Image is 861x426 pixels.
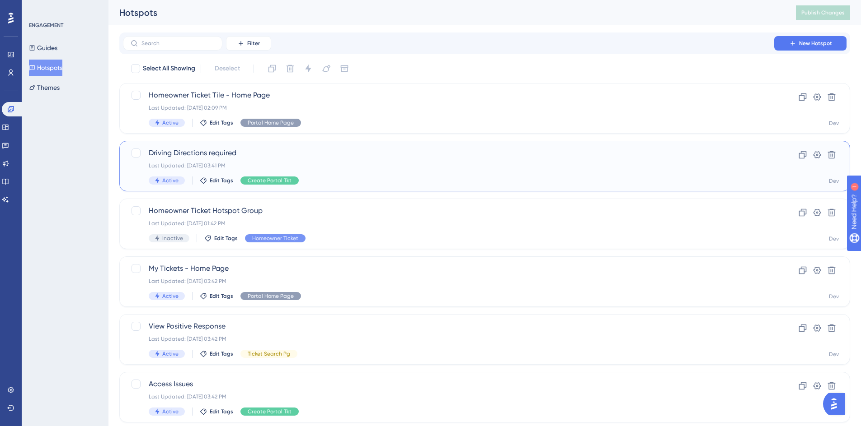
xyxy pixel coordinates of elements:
[141,40,215,46] input: Search
[162,177,179,184] span: Active
[149,263,748,274] span: My Tickets - Home Page
[149,393,748,400] div: Last Updated: [DATE] 03:42 PM
[29,40,57,56] button: Guides
[210,119,233,126] span: Edit Tags
[799,40,832,47] span: New Hotspot
[829,351,839,358] div: Dev
[210,177,233,184] span: Edit Tags
[226,36,271,51] button: Filter
[29,22,63,29] div: ENGAGEMENT
[200,408,233,415] button: Edit Tags
[247,40,260,47] span: Filter
[248,408,292,415] span: Create Portal Tkt
[162,292,179,300] span: Active
[149,220,748,227] div: Last Updated: [DATE] 01:42 PM
[204,235,238,242] button: Edit Tags
[214,235,238,242] span: Edit Tags
[210,292,233,300] span: Edit Tags
[29,60,62,76] button: Hotspots
[162,350,179,357] span: Active
[248,350,290,357] span: Ticket Search Pg
[162,408,179,415] span: Active
[143,63,195,74] span: Select All Showing
[200,292,233,300] button: Edit Tags
[149,379,748,389] span: Access Issues
[149,321,748,332] span: View Positive Response
[801,9,845,16] span: Publish Changes
[200,119,233,126] button: Edit Tags
[149,162,748,169] div: Last Updated: [DATE] 03:41 PM
[248,119,294,126] span: Portal Home Page
[162,119,179,126] span: Active
[21,2,56,13] span: Need Help?
[210,408,233,415] span: Edit Tags
[149,335,748,343] div: Last Updated: [DATE] 03:42 PM
[149,148,748,158] span: Driving Directions required
[248,177,292,184] span: Create Portal Tkt
[149,90,748,101] span: Homeowner Ticket Tile - Home Page
[63,5,66,12] div: 1
[248,292,294,300] span: Portal Home Page
[774,36,847,51] button: New Hotspot
[162,235,183,242] span: Inactive
[829,293,839,300] div: Dev
[823,390,850,417] iframe: UserGuiding AI Assistant Launcher
[252,235,298,242] span: Homeowner Ticket
[829,235,839,242] div: Dev
[200,177,233,184] button: Edit Tags
[119,6,773,19] div: Hotspots
[796,5,850,20] button: Publish Changes
[829,177,839,185] div: Dev
[149,278,748,285] div: Last Updated: [DATE] 03:42 PM
[29,79,60,96] button: Themes
[829,120,839,127] div: Dev
[149,205,748,216] span: Homeowner Ticket Hotspot Group
[215,63,240,74] span: Deselect
[210,350,233,357] span: Edit Tags
[207,60,248,77] button: Deselect
[149,104,748,111] div: Last Updated: [DATE] 02:09 PM
[200,350,233,357] button: Edit Tags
